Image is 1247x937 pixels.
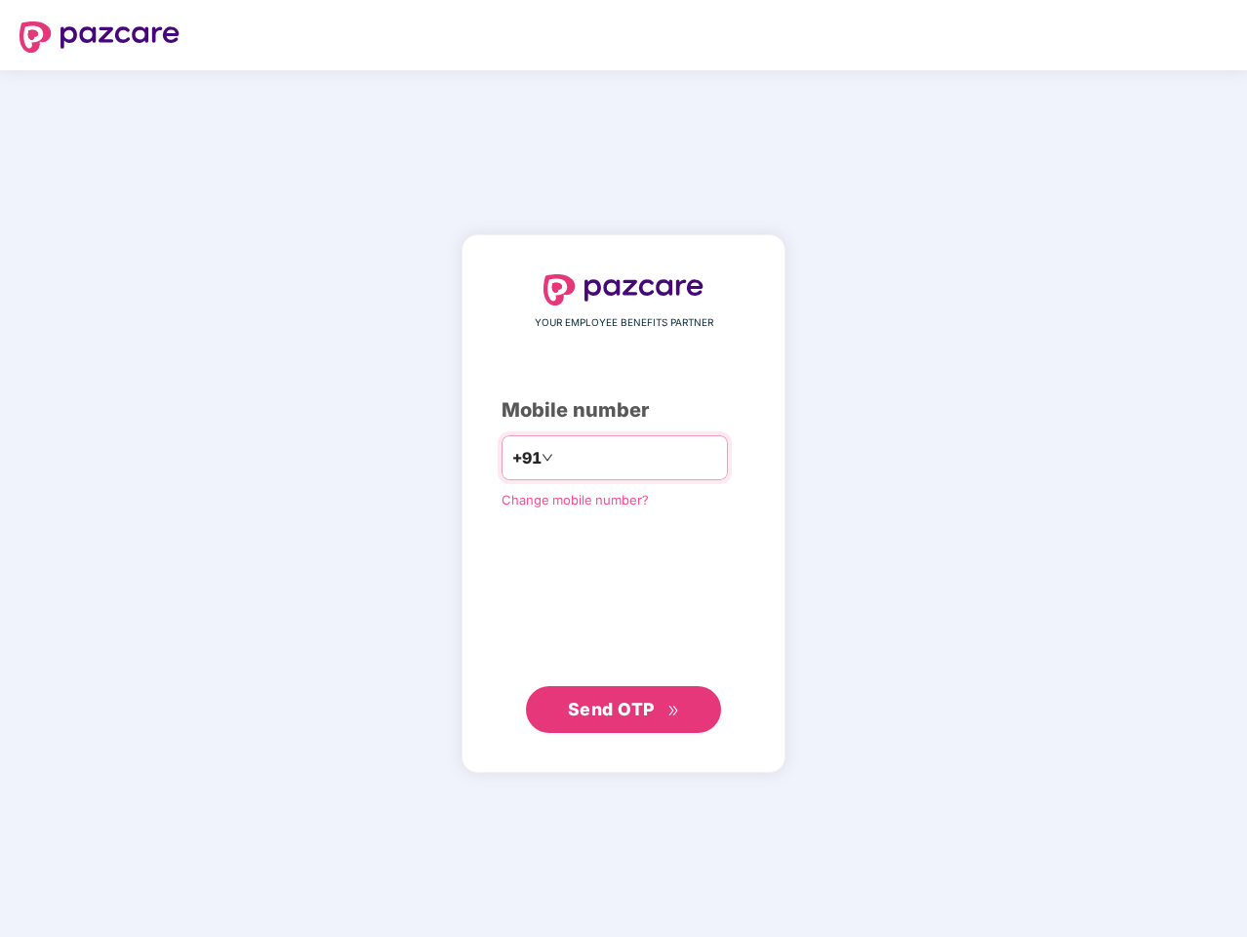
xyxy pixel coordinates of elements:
span: double-right [667,705,680,717]
a: Change mobile number? [502,492,649,508]
img: logo [20,21,180,53]
div: Mobile number [502,395,745,426]
img: logo [543,274,704,306]
span: +91 [512,446,542,470]
span: YOUR EMPLOYEE BENEFITS PARTNER [535,315,713,331]
span: down [542,452,553,464]
button: Send OTPdouble-right [526,686,721,733]
span: Send OTP [568,699,655,719]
